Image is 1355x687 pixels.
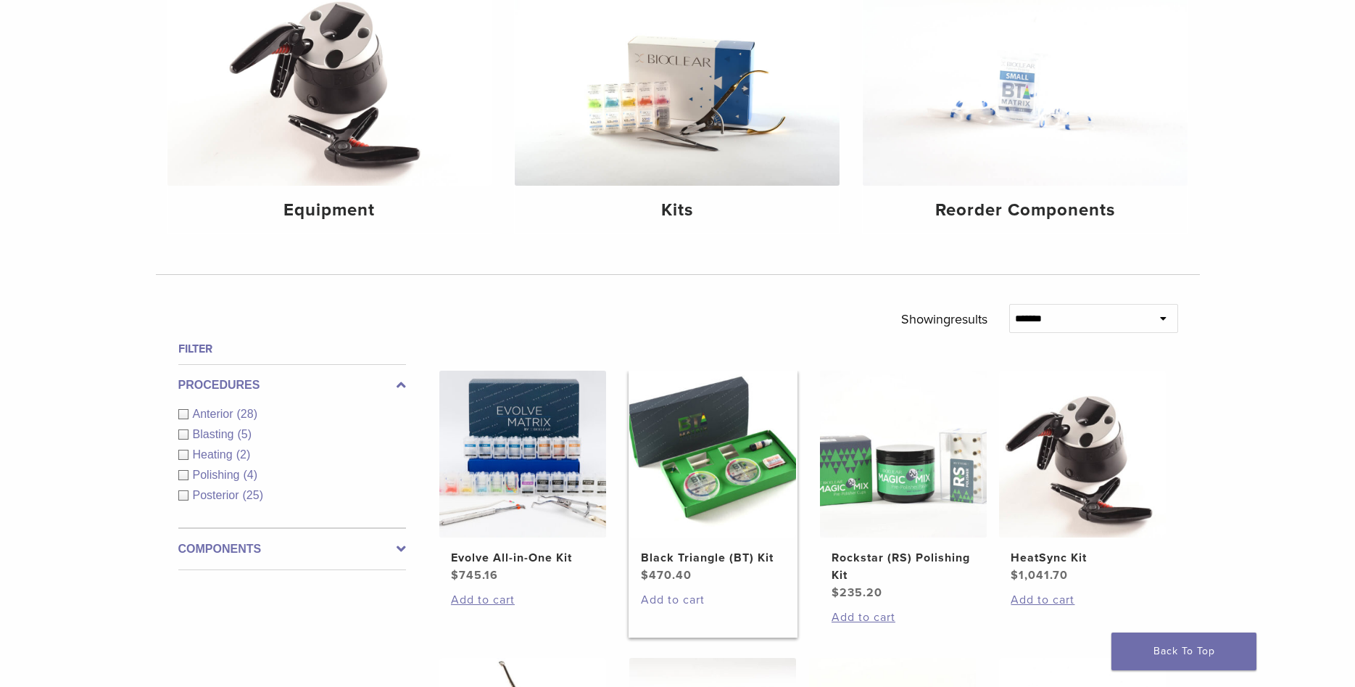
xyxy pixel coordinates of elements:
[526,197,828,223] h4: Kits
[451,568,459,583] span: $
[237,428,252,440] span: (5)
[193,408,237,420] span: Anterior
[832,609,975,626] a: Add to cart: “Rockstar (RS) Polishing Kit”
[901,304,987,334] p: Showing results
[999,371,1166,538] img: HeatSync Kit
[243,489,263,501] span: (25)
[237,408,257,420] span: (28)
[832,549,975,584] h2: Rockstar (RS) Polishing Kit
[641,568,692,583] bdi: 470.40
[832,585,840,600] span: $
[193,489,243,501] span: Posterior
[1011,549,1154,567] h2: HeatSync Kit
[819,371,988,601] a: Rockstar (RS) Polishing KitRockstar (RS) Polishing Kit $235.20
[193,469,244,481] span: Polishing
[832,585,882,600] bdi: 235.20
[178,340,406,358] h4: Filter
[874,197,1176,223] h4: Reorder Components
[820,371,987,538] img: Rockstar (RS) Polishing Kit
[451,568,498,583] bdi: 745.16
[998,371,1167,584] a: HeatSync KitHeatSync Kit $1,041.70
[193,428,238,440] span: Blasting
[629,371,796,538] img: Black Triangle (BT) Kit
[1011,568,1019,583] span: $
[178,377,406,394] label: Procedures
[1011,568,1068,583] bdi: 1,041.70
[178,540,406,558] label: Components
[629,371,797,584] a: Black Triangle (BT) KitBlack Triangle (BT) Kit $470.40
[451,591,594,609] a: Add to cart: “Evolve All-in-One Kit”
[236,448,251,461] span: (2)
[1111,633,1256,670] a: Back To Top
[193,448,236,461] span: Heating
[243,469,257,481] span: (4)
[641,549,784,567] h2: Black Triangle (BT) Kit
[179,197,481,223] h4: Equipment
[439,371,608,584] a: Evolve All-in-One KitEvolve All-in-One Kit $745.16
[451,549,594,567] h2: Evolve All-in-One Kit
[1011,591,1154,609] a: Add to cart: “HeatSync Kit”
[641,568,649,583] span: $
[439,371,606,538] img: Evolve All-in-One Kit
[641,591,784,609] a: Add to cart: “Black Triangle (BT) Kit”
